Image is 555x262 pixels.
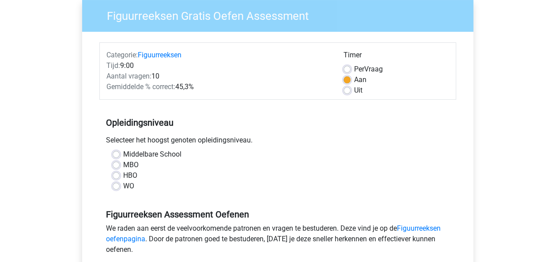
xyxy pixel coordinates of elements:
div: 10 [100,71,337,82]
a: Figuurreeksen [138,51,181,59]
label: Middelbare School [123,149,181,160]
div: We raden aan eerst de veelvoorkomende patronen en vragen te bestuderen. Deze vind je op de . Door... [99,223,456,258]
label: WO [123,181,134,191]
span: Categorie: [106,51,138,59]
label: MBO [123,160,139,170]
h5: Opleidingsniveau [106,114,449,131]
label: Vraag [354,64,383,75]
label: HBO [123,170,137,181]
h3: Figuurreeksen Gratis Oefen Assessment [96,6,467,23]
div: 9:00 [100,60,337,71]
div: Selecteer het hoogst genoten opleidingsniveau. [99,135,456,149]
div: 45,3% [100,82,337,92]
span: Tijd: [106,61,120,70]
h5: Figuurreeksen Assessment Oefenen [106,209,449,220]
label: Aan [354,75,366,85]
label: Uit [354,85,362,96]
span: Aantal vragen: [106,72,151,80]
div: Timer [344,50,449,64]
span: Per [354,65,364,73]
span: Gemiddelde % correct: [106,82,175,91]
